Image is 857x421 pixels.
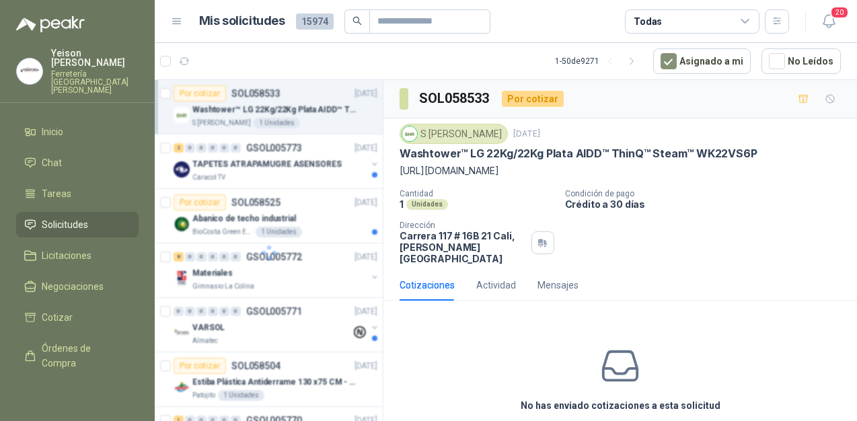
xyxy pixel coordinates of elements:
[16,119,139,145] a: Inicio
[565,198,852,210] p: Crédito a 30 días
[402,126,417,141] img: Company Logo
[16,305,139,330] a: Cotizar
[400,124,508,144] div: S [PERSON_NAME]
[400,198,404,210] p: 1
[42,217,88,232] span: Solicitudes
[42,387,91,401] span: Remisiones
[42,341,126,371] span: Órdenes de Compra
[16,16,85,32] img: Logo peakr
[42,248,91,263] span: Licitaciones
[400,189,554,198] p: Cantidad
[16,336,139,376] a: Órdenes de Compra
[513,128,540,141] p: [DATE]
[16,381,139,407] a: Remisiones
[537,278,579,293] div: Mensajes
[400,278,455,293] div: Cotizaciones
[42,186,71,201] span: Tareas
[16,274,139,299] a: Negociaciones
[406,199,448,210] div: Unidades
[400,221,526,230] p: Dirección
[51,48,139,67] p: Yeison [PERSON_NAME]
[817,9,841,34] button: 20
[653,48,751,74] button: Asignado a mi
[352,16,362,26] span: search
[42,279,104,294] span: Negociaciones
[502,91,564,107] div: Por cotizar
[476,278,516,293] div: Actividad
[830,6,849,19] span: 20
[521,398,720,413] h3: No has enviado cotizaciones a esta solicitud
[42,310,73,325] span: Cotizar
[565,189,852,198] p: Condición de pago
[17,59,42,84] img: Company Logo
[199,11,285,31] h1: Mis solicitudes
[42,155,62,170] span: Chat
[16,243,139,268] a: Licitaciones
[400,163,841,178] p: [URL][DOMAIN_NAME]
[555,50,642,72] div: 1 - 50 de 9271
[761,48,841,74] button: No Leídos
[16,181,139,206] a: Tareas
[400,147,757,161] p: Washtower™ LG 22Kg/22Kg Plata AIDD™ ThinQ™ Steam™ WK22VS6P
[16,212,139,237] a: Solicitudes
[419,88,491,109] h3: SOL058533
[634,14,662,29] div: Todas
[42,124,63,139] span: Inicio
[400,230,526,264] p: Carrera 117 # 16B 21 Cali , [PERSON_NAME][GEOGRAPHIC_DATA]
[16,150,139,176] a: Chat
[51,70,139,94] p: Ferretería [GEOGRAPHIC_DATA][PERSON_NAME]
[296,13,334,30] span: 15974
